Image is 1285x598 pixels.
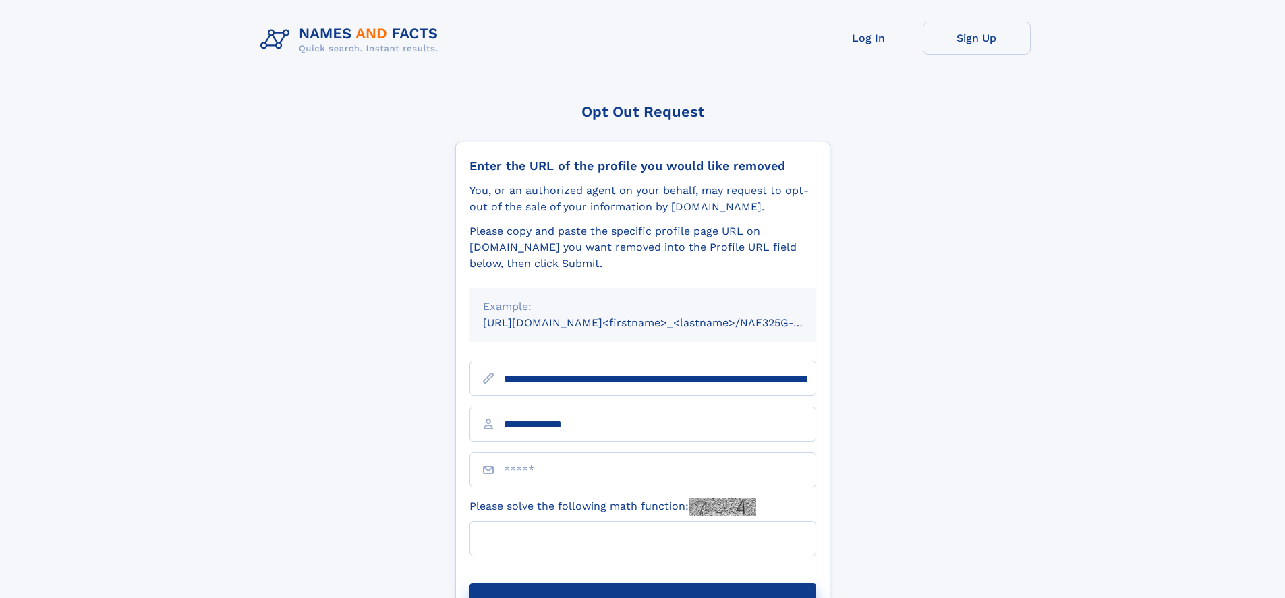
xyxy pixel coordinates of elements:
img: Logo Names and Facts [255,22,449,58]
div: You, or an authorized agent on your behalf, may request to opt-out of the sale of your informatio... [469,183,816,215]
div: Example: [483,299,803,315]
a: Log In [815,22,923,55]
small: [URL][DOMAIN_NAME]<firstname>_<lastname>/NAF325G-xxxxxxxx [483,316,842,329]
div: Opt Out Request [455,103,830,120]
div: Enter the URL of the profile you would like removed [469,158,816,173]
div: Please copy and paste the specific profile page URL on [DOMAIN_NAME] you want removed into the Pr... [469,223,816,272]
a: Sign Up [923,22,1031,55]
label: Please solve the following math function: [469,498,756,516]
